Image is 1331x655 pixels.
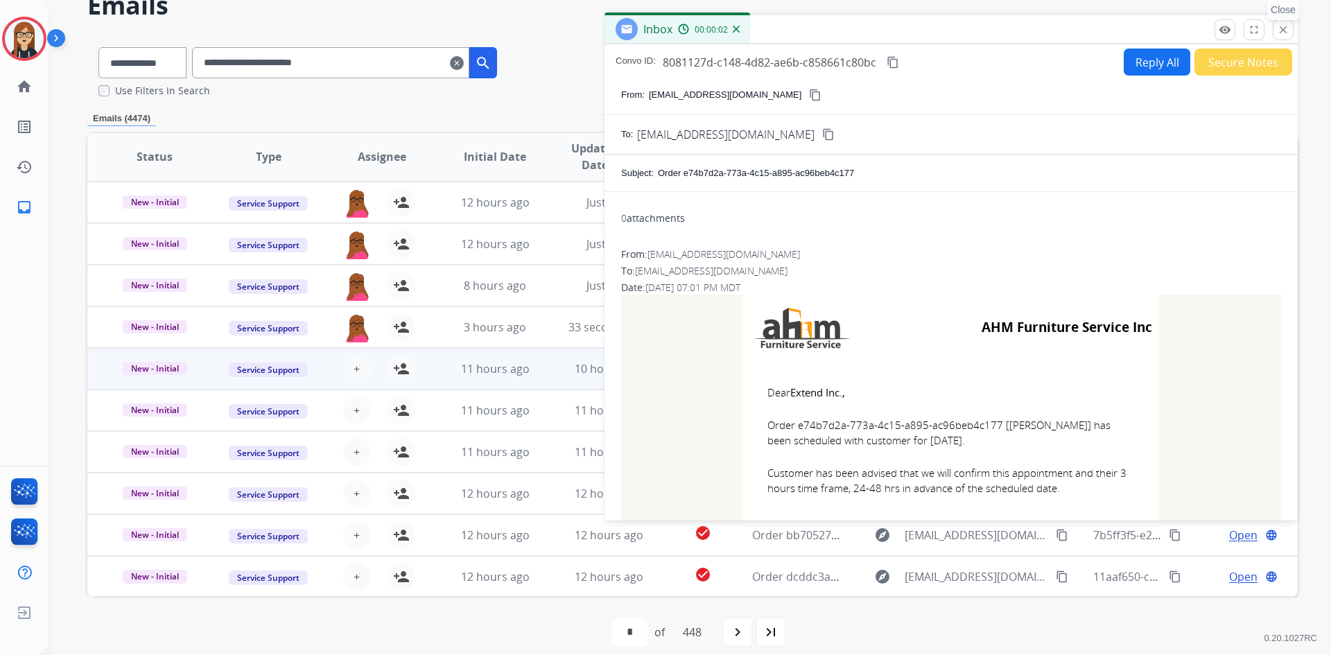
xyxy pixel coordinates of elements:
span: Service Support [229,487,308,502]
span: New - Initial [123,486,187,500]
mat-icon: content_copy [1169,529,1181,541]
p: To: [621,128,633,141]
mat-icon: language [1265,529,1278,541]
span: + [354,485,360,502]
mat-icon: person_add [393,527,410,543]
span: Updated Date [564,140,627,173]
mat-icon: search [475,55,491,71]
span: New - Initial [123,361,187,376]
button: Reply All [1124,49,1190,76]
mat-icon: language [1265,570,1278,583]
span: 7b5ff3f5-e2ac-4f20-bb85-2816ef5877fc [1093,527,1291,543]
span: [EMAIL_ADDRESS][DOMAIN_NAME] [637,126,815,143]
mat-icon: content_copy [822,128,835,141]
span: Just now [586,278,631,293]
div: Date: [621,281,1281,295]
span: 11aaf650-cac0-4122-a63b-725be842410b [1093,569,1305,584]
mat-icon: content_copy [1169,570,1181,583]
button: + [343,480,371,507]
span: Service Support [229,238,308,252]
span: + [354,402,360,419]
label: Use Filters In Search [115,84,210,98]
mat-icon: explore [874,527,891,543]
span: Type [256,148,281,165]
span: New - Initial [123,320,187,334]
div: From: [621,247,1281,261]
mat-icon: navigate_next [729,624,746,640]
button: Secure Notes [1194,49,1292,76]
span: Service Support [229,404,308,419]
img: agent-avatar [343,230,371,259]
button: + [343,521,371,549]
span: Open [1229,527,1258,543]
span: [EMAIL_ADDRESS][DOMAIN_NAME] [635,264,788,277]
span: New - Initial [123,278,187,292]
span: 11 hours ago [575,444,643,460]
button: Close [1273,19,1294,40]
mat-icon: person_add [393,319,410,335]
span: 8 hours ago [464,278,526,293]
span: New - Initial [123,527,187,542]
mat-icon: content_copy [1056,529,1068,541]
mat-icon: last_page [763,624,779,640]
button: + [343,396,371,424]
span: 12 hours ago [575,569,643,584]
div: 448 [672,618,713,646]
span: 00:00:02 [695,24,728,35]
mat-icon: person_add [393,194,410,211]
mat-icon: explore [874,568,891,585]
span: New - Initial [123,236,187,251]
span: 11 hours ago [461,444,530,460]
span: Service Support [229,321,308,335]
span: Order dcddc3a6-4d19-42ba-b50a-e7bbb1110c42 [752,569,1004,584]
img: agent-avatar [343,272,371,301]
span: + [354,444,360,460]
span: + [354,568,360,585]
span: Service Support [229,529,308,543]
span: Service Support [229,196,308,211]
td: AHM Furniture Service Inc [903,302,1152,354]
span: + [354,360,360,377]
span: Open [1229,568,1258,585]
mat-icon: content_copy [809,89,821,101]
p: Convo ID: [616,54,656,71]
img: agent-avatar [343,313,371,342]
b: Extend Inc., [790,385,845,399]
span: 12 hours ago [575,527,643,543]
span: 0 [621,211,627,225]
div: attachments [621,211,685,225]
span: 12 hours ago [461,569,530,584]
span: Order bb705270-f1b0-4e41-9207-11cfd7f8c76e [752,527,993,543]
span: + [354,527,360,543]
span: Order e74b7d2a-773a-4c15-a895-ac96beb4c177 [[PERSON_NAME]] has been scheduled with customer for [... [767,417,1135,448]
span: [DATE] 07:01 PM MDT [645,281,740,294]
mat-icon: close [1277,24,1289,36]
span: Customer has been advised that we will confirm this appointment and their 3 hours time frame, 24-... [767,465,1135,496]
span: Service Support [229,570,308,585]
span: Just now [586,195,631,210]
span: New - Initial [123,569,187,584]
span: 12 hours ago [461,236,530,252]
span: Inbox [643,21,672,37]
span: 11 hours ago [461,361,530,376]
span: New - Initial [123,403,187,417]
span: [EMAIL_ADDRESS][DOMAIN_NAME] [905,568,1047,585]
div: To: [621,264,1281,278]
span: [EMAIL_ADDRESS][DOMAIN_NAME] [647,247,800,261]
mat-icon: content_copy [1056,570,1068,583]
p: [EMAIL_ADDRESS][DOMAIN_NAME] [649,88,801,102]
p: Order e74b7d2a-773a-4c15-a895-ac96beb4c177 [658,166,854,180]
span: Service Support [229,363,308,377]
mat-icon: clear [450,55,464,71]
mat-icon: remove_red_eye [1219,24,1231,36]
span: New - Initial [123,195,187,209]
span: New - Initial [123,444,187,459]
span: 12 hours ago [575,486,643,501]
mat-icon: home [16,78,33,95]
mat-icon: person_add [393,485,410,502]
p: 0.20.1027RC [1264,630,1317,647]
span: Dear [767,385,1135,401]
span: 10 hours ago [575,361,643,376]
span: 12 hours ago [461,486,530,501]
span: 12 hours ago [461,527,530,543]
